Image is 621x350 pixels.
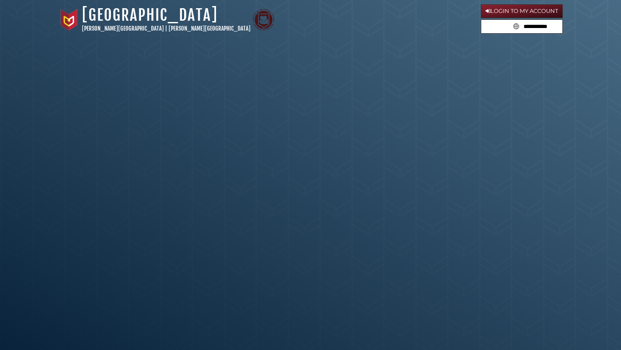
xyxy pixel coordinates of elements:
a: [PERSON_NAME][GEOGRAPHIC_DATA] [82,25,164,32]
a: [PERSON_NAME][GEOGRAPHIC_DATA] [169,25,251,32]
img: Calvin University [58,9,80,31]
span: | [165,25,167,32]
a: [GEOGRAPHIC_DATA] [82,6,218,25]
button: Search [511,20,522,31]
img: Calvin Theological Seminary [253,9,274,31]
form: Search library guides, policies, and FAQs. [481,19,563,34]
a: Login to My Account [481,4,563,18]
